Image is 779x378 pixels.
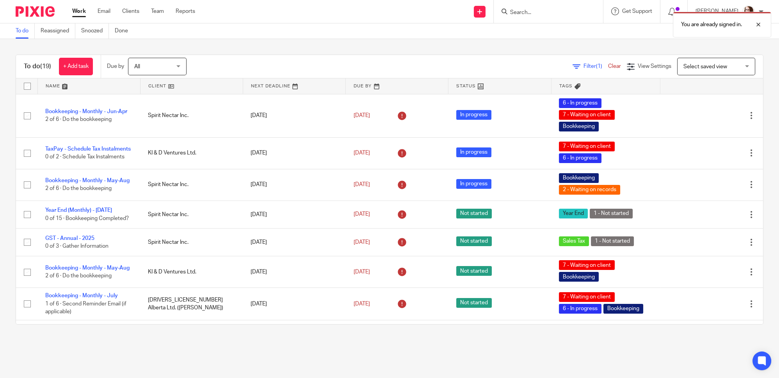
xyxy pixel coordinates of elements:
span: Sales Tax [559,236,589,246]
span: 0 of 15 · Bookkeeping Completed? [45,216,129,221]
span: (19) [40,63,51,69]
td: [DATE] [243,201,345,228]
span: 2 of 6 · Do the bookkeeping [45,186,112,192]
span: 1 - Not started [590,209,633,218]
td: Spirit Nectar Inc. [140,94,243,137]
td: [DRIVERS_LICENSE_NUMBER] Alberta Ltd. ([PERSON_NAME]) [140,320,243,352]
span: Select saved view [683,64,727,69]
span: Tags [559,84,573,88]
span: 0 of 3 · Gather Information [45,243,108,249]
a: To do [16,23,35,39]
span: 7 - Waiting on client [559,142,615,151]
span: In progress [456,110,491,120]
p: Due by [107,62,124,70]
span: [DATE] [354,150,370,156]
span: 6 - In progress [559,304,601,314]
a: Clear [608,64,621,69]
p: You are already signed in. [681,21,742,28]
a: Email [98,7,110,15]
a: Team [151,7,164,15]
span: 2 of 6 · Do the bookkeeping [45,117,112,122]
span: [DATE] [354,269,370,275]
span: In progress [456,147,491,157]
a: TaxPay - Schedule Tax Instalments [45,146,131,152]
a: Work [72,7,86,15]
a: Year End (Monthly) - [DATE] [45,208,112,213]
a: Bookkeeping - Monthly - Jun-Apr [45,109,127,114]
span: 1 of 6 · Second Reminder Email (if applicable) [45,301,126,315]
td: [DATE] [243,94,345,137]
span: Bookkeeping [559,122,599,131]
span: In progress [456,179,491,189]
img: Kelsey%20Website-compressed%20Resized.jpg [742,5,755,18]
span: Not started [456,209,492,218]
td: KI & D Ventures Ltd. [140,137,243,169]
a: Bookkeeping - Monthly - July [45,293,118,298]
td: [DATE] [243,228,345,256]
td: Spirit Nectar Inc. [140,228,243,256]
span: Bookkeeping [559,173,599,183]
span: Bookkeeping [559,272,599,282]
span: [DATE] [354,240,370,245]
span: Not started [456,236,492,246]
span: Not started [456,266,492,276]
span: [DATE] [354,113,370,118]
span: Year End [559,209,588,218]
a: Reassigned [41,23,75,39]
td: [DATE] [243,320,345,352]
a: Reports [176,7,195,15]
span: [DATE] [354,182,370,187]
a: Clients [122,7,139,15]
span: 6 - In progress [559,98,601,108]
span: View Settings [638,64,671,69]
span: (1) [596,64,602,69]
td: [DATE] [243,256,345,288]
span: 7 - Waiting on client [559,260,615,270]
span: 1 - Not started [591,236,634,246]
img: Pixie [16,6,55,17]
a: Done [115,23,134,39]
h1: To do [24,62,51,71]
span: Not started [456,298,492,308]
td: [DATE] [243,137,345,169]
span: [DATE] [354,301,370,307]
a: Snoozed [81,23,109,39]
span: 7 - Waiting on client [559,110,615,120]
td: KI & D Ventures Ltd. [140,256,243,288]
span: 2 - Waiting on records [559,185,620,195]
a: GST - Annual - 2025 [45,236,94,241]
span: [DATE] [354,212,370,217]
span: All [134,64,140,69]
span: 6 - In progress [559,153,601,163]
a: + Add task [59,58,93,75]
a: Bookkeeping - Monthly - May-Aug [45,178,130,183]
span: 2 of 6 · Do the bookkeeping [45,273,112,279]
span: 0 of 2 · Schedule Tax Instalments [45,154,124,160]
a: Bookkeeping - Monthly - May-Aug [45,265,130,271]
td: [DATE] [243,288,345,320]
span: Filter [583,64,608,69]
td: [DATE] [243,169,345,201]
td: Spirit Nectar Inc. [140,169,243,201]
td: Spirit Nectar Inc. [140,201,243,228]
span: 7 - Waiting on client [559,292,615,302]
span: Bookkeeping [603,304,643,314]
td: [DRIVERS_LICENSE_NUMBER] Alberta Ltd. ([PERSON_NAME]) [140,288,243,320]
